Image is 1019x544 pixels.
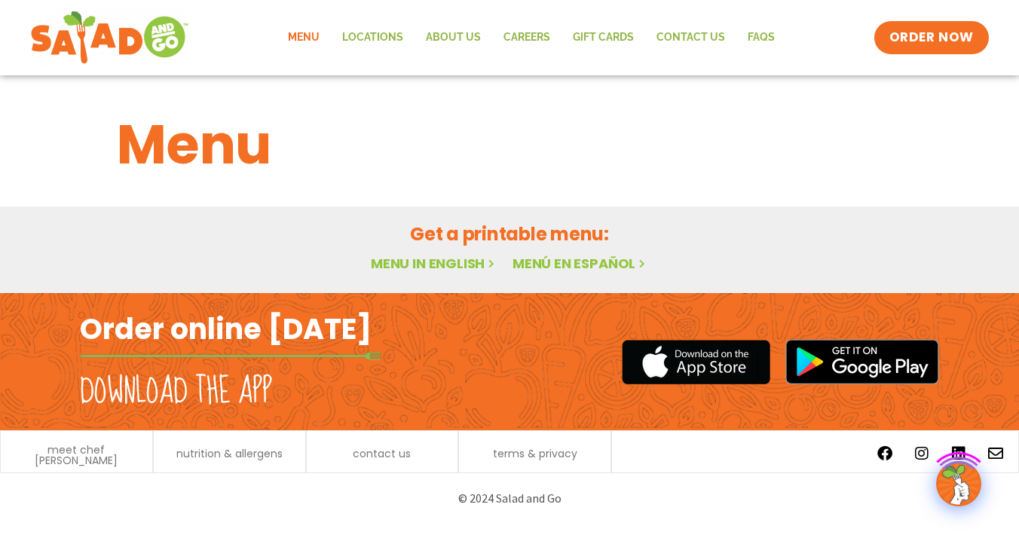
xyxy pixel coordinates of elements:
[80,371,272,413] h2: Download the app
[176,448,283,459] a: nutrition & allergens
[277,20,331,55] a: Menu
[353,448,411,459] a: contact us
[645,20,736,55] a: Contact Us
[277,20,786,55] nav: Menu
[492,20,562,55] a: Careers
[562,20,645,55] a: GIFT CARDS
[30,8,189,68] img: new-SAG-logo-768×292
[736,20,786,55] a: FAQs
[331,20,415,55] a: Locations
[371,254,497,273] a: Menu in English
[8,445,145,466] a: meet chef [PERSON_NAME]
[80,310,372,347] h2: Order online [DATE]
[117,221,902,247] h2: Get a printable menu:
[80,352,381,360] img: fork
[622,338,770,387] img: appstore
[415,20,492,55] a: About Us
[117,104,902,185] h1: Menu
[87,488,932,509] p: © 2024 Salad and Go
[785,339,939,384] img: google_play
[493,448,577,459] a: terms & privacy
[874,21,989,54] a: ORDER NOW
[513,254,648,273] a: Menú en español
[889,29,974,47] span: ORDER NOW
